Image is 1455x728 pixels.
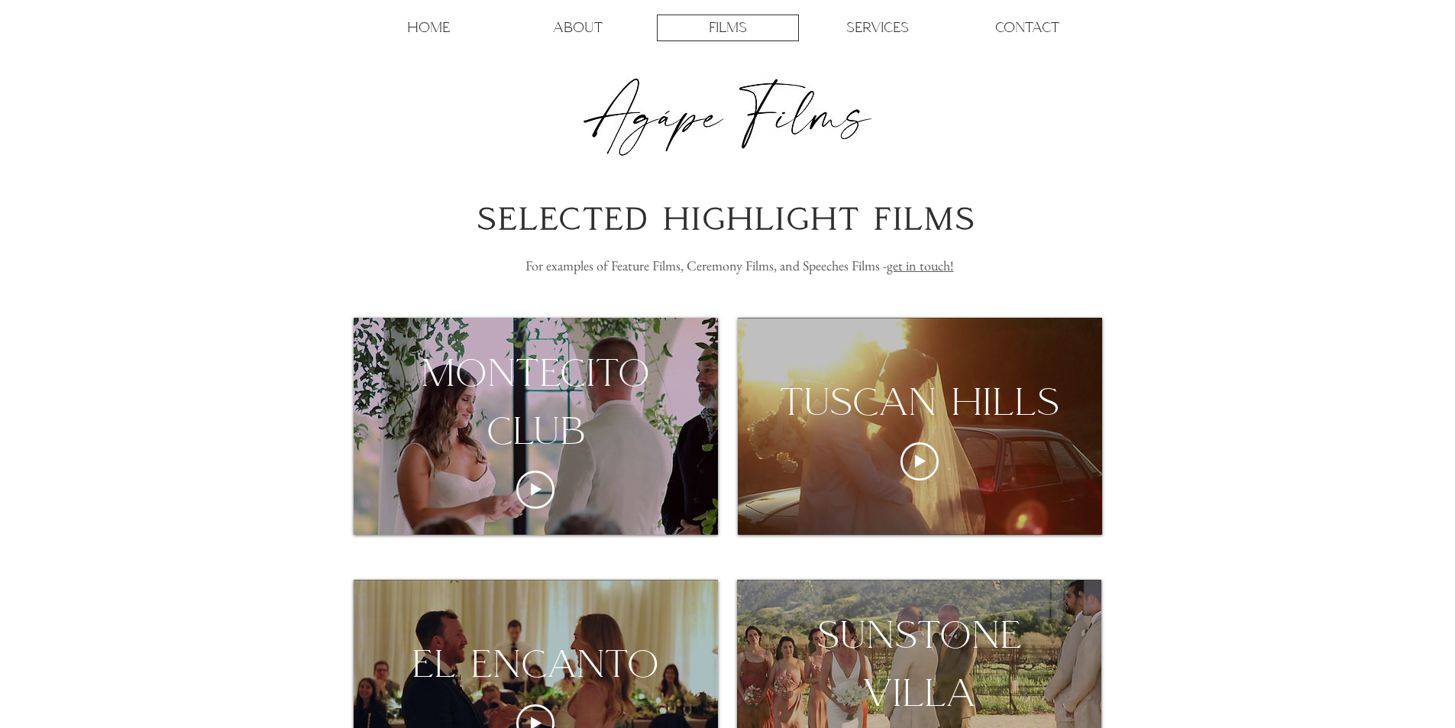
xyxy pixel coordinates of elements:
[709,15,747,40] p: FILMS
[407,15,450,40] p: HOME
[375,635,695,693] div: el encanto
[807,15,949,41] a: SERVICES
[357,15,500,41] a: HOME
[737,606,1101,721] div: sunstone villa
[516,471,555,509] button: Play video
[354,344,718,459] div: montecito club
[354,15,1102,41] nav: Site
[900,442,939,480] button: Play video
[956,15,1098,41] a: CONTACT
[507,15,649,41] a: ABOUT
[477,202,977,237] span: SELECTED HIGHLIGHT FILMS
[743,373,1095,431] div: tuscan hills
[995,15,1059,40] p: CONTACT
[657,15,799,41] a: FILMS
[846,15,909,40] p: SERVICES
[887,257,954,274] a: get in touch!
[525,257,954,274] span: For examples of Feature Films, Ceremony Films, and Speeches Films -
[553,15,603,40] p: ABOUT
